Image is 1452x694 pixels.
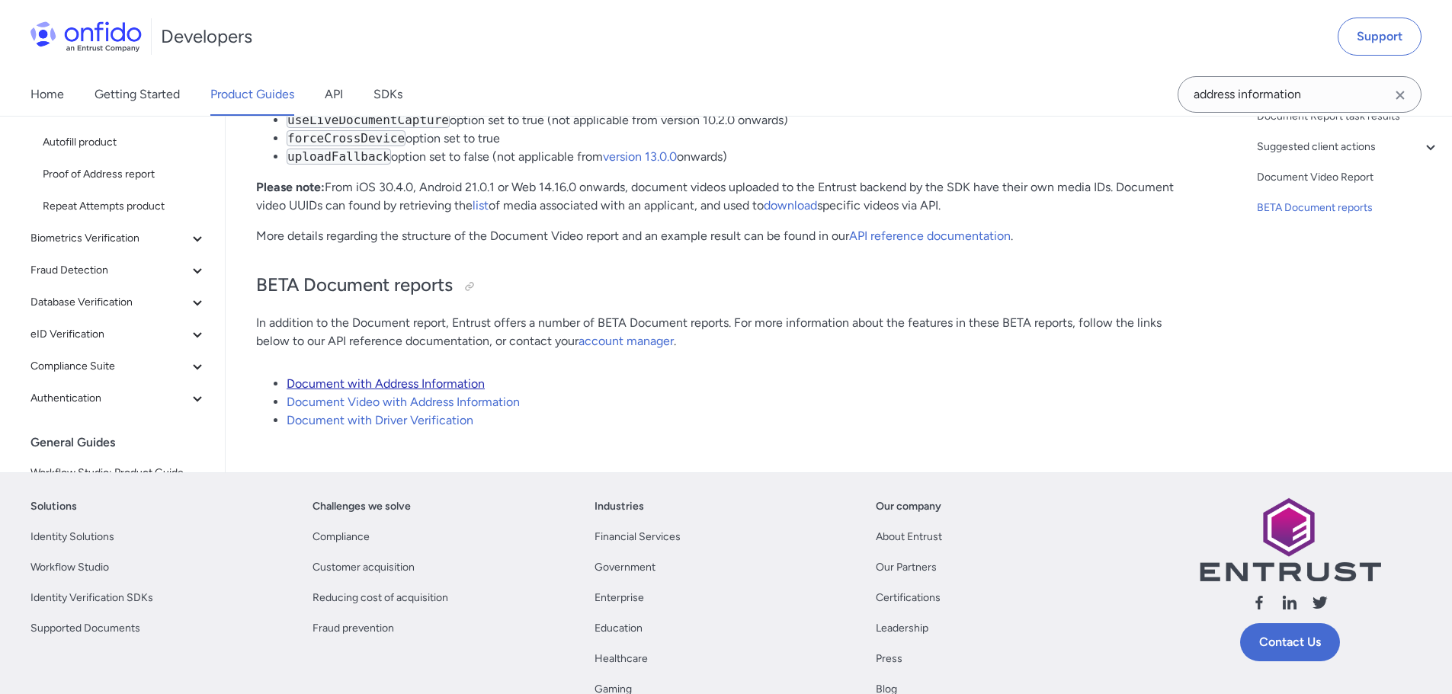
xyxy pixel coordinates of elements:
[876,619,928,638] a: Leadership
[1338,18,1422,56] a: Support
[30,261,188,280] span: Fraud Detection
[1311,593,1329,612] svg: Follow us X (Twitter)
[287,148,1193,166] li: option set to false (not applicable from onwards)
[30,293,188,312] span: Database Verification
[579,334,674,348] a: account manager
[595,650,648,668] a: Healthcare
[161,24,252,49] h1: Developers
[1178,76,1422,113] input: Onfido search input field
[313,589,448,607] a: Reducing cost of acquisition
[313,497,411,516] a: Challenges we solve
[1240,623,1340,661] a: Contact Us
[30,558,109,577] a: Workflow Studio
[30,73,64,116] a: Home
[473,198,489,213] a: list
[95,73,180,116] a: Getting Started
[287,149,391,165] code: uploadFallback
[287,130,405,146] code: forceCrossDevice
[30,589,153,607] a: Identity Verification SDKs
[30,427,219,458] div: General Guides
[30,464,207,482] span: Workflow Studio: Product Guide
[256,180,325,194] strong: Please note:
[325,73,343,116] a: API
[30,497,77,516] a: Solutions
[849,229,1011,243] a: API reference documentation
[876,528,942,546] a: About Entrust
[313,558,415,577] a: Customer acquisition
[287,112,450,128] code: useLiveDocumentCapture
[24,287,213,318] button: Database Verification
[287,130,1193,148] li: option set to true
[24,255,213,286] button: Fraud Detection
[313,528,370,546] a: Compliance
[287,395,520,409] a: Document Video with Address Information
[1257,168,1440,187] a: Document Video Report
[256,314,1193,350] p: In addition to the Document report, Entrust offers a number of BETA Document reports. For more in...
[876,558,937,577] a: Our Partners
[1250,593,1268,612] svg: Follow us facebook
[595,619,643,638] a: Education
[30,21,142,52] img: Onfido Logo
[43,165,207,184] span: Proof of Address report
[1257,138,1440,156] a: Suggested client actions
[595,497,644,516] a: Industries
[876,650,902,668] a: Press
[764,198,817,213] a: download
[30,325,188,344] span: eID Verification
[1257,199,1440,217] a: BETA Document reports
[1281,593,1299,617] a: Follow us linkedin
[256,178,1193,215] p: From iOS 30.4.0, Android 21.0.1 or Web 14.16.0 onwards, document videos uploaded to the Entrust b...
[43,133,207,152] span: Autofill product
[30,229,188,248] span: Biometrics Verification
[595,558,655,577] a: Government
[24,351,213,382] button: Compliance Suite
[1198,497,1381,582] img: Entrust logo
[24,319,213,350] button: eID Verification
[24,383,213,414] button: Authentication
[30,528,114,546] a: Identity Solutions
[595,589,644,607] a: Enterprise
[30,357,188,376] span: Compliance Suite
[30,619,140,638] a: Supported Documents
[24,223,213,254] button: Biometrics Verification
[287,111,1193,130] li: option set to true (not applicable from version 10.2.0 onwards)
[603,149,677,164] a: version 13.0.0
[256,227,1193,245] p: More details regarding the structure of the Document Video report and an example result can be fo...
[37,127,213,158] a: Autofill product
[1250,593,1268,617] a: Follow us facebook
[256,273,1193,299] h2: BETA Document reports
[24,458,213,488] a: Workflow Studio: Product Guide
[37,191,213,222] a: Repeat Attempts product
[595,528,681,546] a: Financial Services
[43,197,207,216] span: Repeat Attempts product
[287,376,485,391] a: Document with Address Information
[1281,593,1299,612] svg: Follow us linkedin
[373,73,402,116] a: SDKs
[37,159,213,190] a: Proof of Address report
[876,497,941,516] a: Our company
[30,389,188,408] span: Authentication
[313,619,394,638] a: Fraud prevention
[210,73,294,116] a: Product Guides
[1311,593,1329,617] a: Follow us X (Twitter)
[876,589,941,607] a: Certifications
[1391,86,1409,104] svg: Clear search field button
[287,413,473,427] a: Document with Driver Verification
